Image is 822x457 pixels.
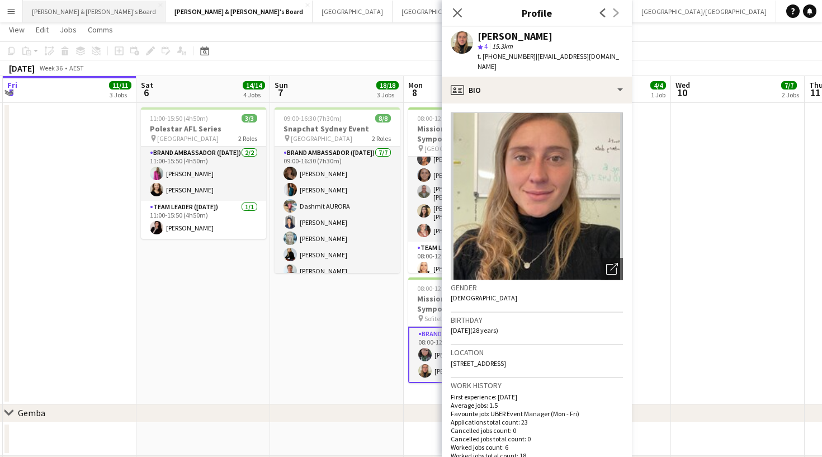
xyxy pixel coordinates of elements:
span: [DEMOGRAPHIC_DATA] [451,294,517,302]
span: View [9,25,25,35]
span: 3/3 [242,114,257,123]
p: Favourite job: UBER Event Manager (Mon - Fri) [451,409,623,418]
span: 08:00-12:00 (4h) [417,284,462,293]
h3: Gender [451,282,623,293]
span: Fri [7,80,17,90]
a: View [4,22,29,37]
app-card-role: Brand Ambassador ([PERSON_NAME])2/208:00-12:00 (4h)[PERSON_NAME][PERSON_NAME] [408,327,533,383]
p: Applications total count: 23 [451,418,623,426]
span: 4 [484,42,488,50]
a: Edit [31,22,53,37]
span: 10 [674,86,690,99]
div: 4 Jobs [243,91,264,99]
span: [GEOGRAPHIC_DATA] [424,144,486,153]
span: Mon [408,80,423,90]
div: 3 Jobs [110,91,131,99]
app-job-card: 09:00-16:30 (7h30m)8/8Snapchat Sydney Event [GEOGRAPHIC_DATA]2 RolesBrand Ambassador ([DATE])7/70... [275,107,400,273]
button: [PERSON_NAME] & [PERSON_NAME]'s Board [23,1,166,22]
p: First experience: [DATE] [451,393,623,401]
span: 6 [139,86,153,99]
h3: Mission Possible - Gartner Symposium [408,124,533,144]
div: [PERSON_NAME] [478,31,552,41]
a: Comms [83,22,117,37]
span: 14/14 [243,81,265,89]
span: Sat [141,80,153,90]
div: Open photos pop-in [601,258,623,280]
span: Wed [675,80,690,90]
app-job-card: 08:00-12:00 (4h)7/7Mission Possible - Gartner Symposium [GEOGRAPHIC_DATA]2 RolesBrand Ambassador ... [408,107,533,273]
span: 11:00-15:50 (4h50m) [150,114,208,123]
button: [PERSON_NAME] & [PERSON_NAME]'s Board [166,1,313,22]
app-card-role: Brand Ambassador ([DATE])7/709:00-16:30 (7h30m)[PERSON_NAME][PERSON_NAME]Dashmit AURORA[PERSON_NA... [275,147,400,282]
p: Worked jobs count: 6 [451,443,623,451]
span: [STREET_ADDRESS] [451,359,506,368]
div: AEST [69,64,84,72]
app-card-role: Brand Ambassador ([PERSON_NAME])6/608:00-12:00 (4h)[PERSON_NAME] ter [PERSON_NAME][PERSON_NAME][P... [408,112,533,242]
app-card-role: Team Leader (Mon - Fri)1/108:00-12:00 (4h)[PERSON_NAME] [408,242,533,280]
span: | [EMAIL_ADDRESS][DOMAIN_NAME] [478,52,619,70]
span: 18/18 [376,81,399,89]
span: Edit [36,25,49,35]
span: 08:00-12:00 (4h) [417,114,462,123]
app-job-card: 11:00-15:50 (4h50m)3/3Polestar AFL Series [GEOGRAPHIC_DATA]2 RolesBrand Ambassador ([DATE])2/211:... [141,107,266,239]
span: Jobs [60,25,77,35]
p: Cancelled jobs total count: 0 [451,435,623,443]
h3: Snapchat Sydney Event [275,124,400,134]
p: Cancelled jobs count: 0 [451,426,623,435]
a: Jobs [55,22,81,37]
span: 4/4 [650,81,666,89]
button: [GEOGRAPHIC_DATA] [393,1,473,22]
span: [GEOGRAPHIC_DATA] [291,134,352,143]
div: Gemba [18,407,45,418]
span: [GEOGRAPHIC_DATA] [157,134,219,143]
span: 7 [273,86,288,99]
span: 2 Roles [372,134,391,143]
h3: Polestar AFL Series [141,124,266,134]
div: 3 Jobs [377,91,398,99]
h3: Work history [451,380,623,390]
div: 1 Job [651,91,665,99]
span: t. [PHONE_NUMBER] [478,52,536,60]
div: Bio [442,77,632,103]
span: 2 Roles [238,134,257,143]
app-card-role: Team Leader ([DATE])1/111:00-15:50 (4h50m)[PERSON_NAME] [141,201,266,239]
span: 8/8 [375,114,391,123]
span: 09:00-16:30 (7h30m) [284,114,342,123]
p: Average jobs: 1.5 [451,401,623,409]
span: 15.3km [490,42,515,50]
span: 11/11 [109,81,131,89]
div: [DATE] [9,63,35,74]
span: 8 [407,86,423,99]
app-card-role: Brand Ambassador ([DATE])2/211:00-15:50 (4h50m)[PERSON_NAME][PERSON_NAME] [141,147,266,201]
img: Crew avatar or photo [451,112,623,280]
h3: Profile [442,6,632,20]
span: 7/7 [781,81,797,89]
div: 2 Jobs [782,91,799,99]
span: Sun [275,80,288,90]
span: [DATE] (28 years) [451,326,498,334]
button: [GEOGRAPHIC_DATA]/[GEOGRAPHIC_DATA] [632,1,776,22]
span: Comms [88,25,113,35]
span: Week 36 [37,64,65,72]
span: Sofitel [424,314,442,323]
app-job-card: 08:00-12:00 (4h)2/2Mission Possible - Gartner Symposium Sofitel1 RoleBrand Ambassador ([PERSON_NA... [408,277,533,383]
h3: Birthday [451,315,623,325]
button: [GEOGRAPHIC_DATA] [313,1,393,22]
h3: Location [451,347,623,357]
h3: Mission Possible - Gartner Symposium [408,294,533,314]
